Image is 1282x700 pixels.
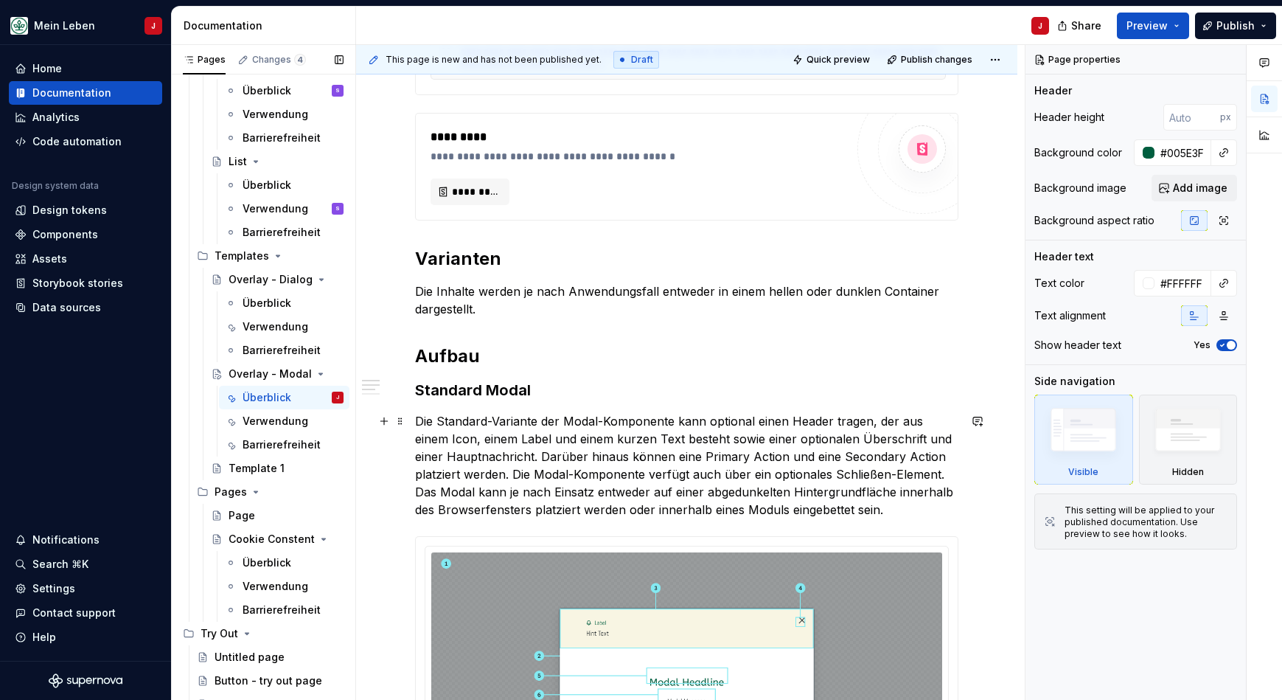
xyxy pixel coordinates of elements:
a: ÜberblickS [219,79,349,103]
a: Page [205,504,349,527]
div: Search ⌘K [32,557,88,572]
div: This setting will be applied to your published documentation. Use preview to see how it looks. [1065,505,1227,540]
div: Components [32,227,98,242]
div: Background image [1034,181,1126,195]
div: Overlay - Modal [229,367,312,381]
div: Barrierefreiheit [243,603,321,617]
a: Design tokens [9,198,162,222]
div: Pages [183,54,226,66]
div: Try Out [201,626,238,641]
a: Verwendung [219,575,349,598]
a: ÜberblickJ [219,386,349,409]
div: Header [1034,83,1072,98]
div: Documentation [184,18,349,33]
img: df5db9ef-aba0-4771-bf51-9763b7497661.png [10,17,28,35]
a: Analytics [9,105,162,129]
input: Auto [1163,104,1220,131]
div: Background aspect ratio [1034,213,1154,228]
a: Überblick [219,173,349,197]
div: Verwendung [243,579,308,594]
p: Die Standard-Variante der Modal-Komponente kann optional einen Header tragen, der aus einem Icon,... [415,412,958,519]
a: Overlay - Dialog [205,268,349,291]
a: Verwendung [219,103,349,126]
div: Hidden [1172,466,1204,478]
h2: Varianten [415,247,958,271]
span: This page is new and has not been published yet. [386,54,602,66]
span: Draft [631,54,653,66]
input: Auto [1154,270,1211,297]
div: Verwendung [243,201,308,216]
div: Mein Leben [34,18,95,33]
div: Documentation [32,86,111,100]
div: Settings [32,581,75,596]
div: Overlay - Dialog [229,272,313,287]
div: Visible [1034,395,1133,485]
div: Side navigation [1034,374,1115,389]
a: Verwendung [219,409,349,433]
a: Settings [9,577,162,600]
div: Überblick [243,555,291,570]
span: Quick preview [807,54,870,66]
div: Contact support [32,606,116,620]
div: Barrierefreiheit [243,437,321,452]
button: Add image [1152,175,1237,201]
div: Templates [215,249,269,263]
a: Cookie Constent [205,527,349,551]
button: Publish changes [882,49,979,70]
a: List [205,150,349,173]
a: Barrierefreiheit [219,433,349,457]
input: Auto [1154,139,1211,166]
div: Data sources [32,300,101,315]
a: Code automation [9,130,162,153]
div: J [1038,20,1042,32]
div: Untitled page [215,650,285,665]
div: Überblick [243,296,291,311]
div: Template 1 [229,461,285,476]
div: Hidden [1139,395,1238,485]
a: Barrierefreiheit [219,598,349,622]
button: Quick preview [788,49,877,70]
div: Notifications [32,533,100,547]
span: 4 [294,54,306,66]
svg: Supernova Logo [49,673,122,688]
div: Analytics [32,110,80,125]
div: S [335,201,340,216]
div: S [335,83,340,98]
a: Storybook stories [9,271,162,295]
label: Yes [1194,339,1210,351]
a: Button - try out page [191,669,349,693]
button: Help [9,626,162,649]
div: Barrierefreiheit [243,343,321,358]
div: Design tokens [32,203,107,218]
div: Text alignment [1034,308,1106,323]
div: J [151,20,156,32]
div: Verwendung [243,319,308,334]
div: Barrierefreiheit [243,131,321,145]
div: Storybook stories [32,276,123,291]
div: Try Out [177,622,349,645]
span: Add image [1173,181,1227,195]
a: Barrierefreiheit [219,126,349,150]
div: Design system data [12,180,99,192]
div: Verwendung [243,107,308,122]
div: Templates [191,244,349,268]
div: Home [32,61,62,76]
button: Search ⌘K [9,552,162,576]
a: Overlay - Modal [205,362,349,386]
span: Share [1071,18,1101,33]
div: Show header text [1034,338,1121,353]
div: Help [32,630,56,645]
div: Code automation [32,134,122,149]
div: List [229,154,247,169]
a: Template 1 [205,457,349,480]
div: Verwendung [243,414,308,429]
a: Components [9,223,162,246]
div: Barrierefreiheit [243,225,321,240]
button: Share [1050,13,1111,39]
div: Assets [32,252,67,266]
div: Cookie Constent [229,532,315,547]
button: Notifications [9,528,162,552]
div: Page [229,508,255,523]
a: Überblick [219,291,349,315]
span: Preview [1126,18,1168,33]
